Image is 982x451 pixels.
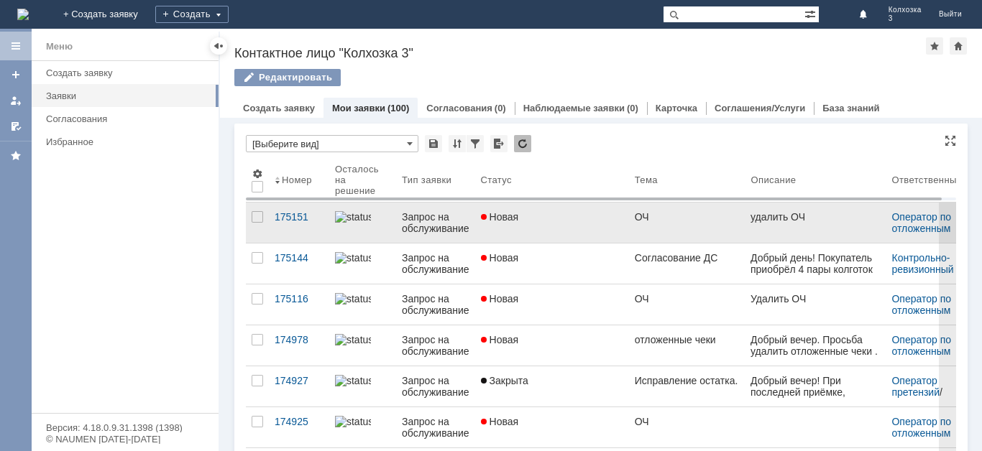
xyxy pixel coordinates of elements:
[17,9,29,20] a: Перейти на домашнюю страницу
[4,115,27,138] a: Мои согласования
[329,203,396,243] a: statusbar-100 (1).png
[629,366,745,406] a: Исправление остатка.
[396,284,475,325] a: Запрос на обслуживание
[329,158,396,203] th: Осталось на решение
[426,103,492,113] a: Согласования
[926,37,943,55] div: Добавить в избранное
[467,135,484,152] div: Фильтрация...
[40,108,216,130] a: Согласования
[329,284,396,325] a: statusbar-100 (1).png
[46,136,194,147] div: Избранное
[335,375,371,386] img: statusbar-100 (1).png
[335,293,371,304] img: statusbar-100 (1).png
[481,334,519,345] span: Новая
[275,293,323,304] div: 175116
[335,252,371,264] img: statusbar-100 (1).png
[449,135,466,152] div: Сортировка...
[335,334,371,345] img: statusbar-100 (1).png
[46,113,210,124] div: Согласования
[475,366,629,406] a: Закрыта
[635,293,740,304] div: ОЧ
[402,416,469,439] div: Запрос на обслуживание
[891,175,962,185] div: Ответственный
[335,164,379,196] div: Осталось на решение
[269,284,329,325] a: 175116
[396,158,475,203] th: Тип заявки
[275,416,323,427] div: 174925
[891,416,954,450] a: Оператор по отложенным чекам
[396,325,475,366] a: Запрос на обслуживание
[402,252,469,275] div: Запрос на обслуживание
[275,252,323,264] div: 175144
[481,293,519,304] span: Новая
[889,6,922,14] span: Колхозка
[335,416,371,427] img: statusbar-100 (1).png
[891,293,954,327] a: Оператор по отложенным чекам
[822,103,879,113] a: База знаний
[46,434,204,444] div: © NAUMEN [DATE]-[DATE]
[475,284,629,325] a: Новая
[40,62,216,84] a: Создать заявку
[490,135,508,152] div: Экспорт списка
[269,366,329,406] a: 174927
[234,46,926,60] div: Контактное лицо "Колхозка 3"
[635,375,740,386] div: Исправление остатка.
[275,211,323,223] div: 175151
[329,243,396,284] a: statusbar-100 (1).png
[155,6,229,23] div: Создать
[269,407,329,447] a: 174925
[635,175,658,185] div: Тема
[629,203,745,243] a: ОЧ
[402,211,469,234] div: Запрос на обслуживание
[269,325,329,366] a: 174978
[252,168,263,180] span: Настройки
[396,407,475,447] a: Запрос на обслуживание
[886,158,979,203] th: Ответственный
[891,293,973,316] div: /
[475,243,629,284] a: Новая
[629,284,745,325] a: ОЧ
[950,37,967,55] div: Сделать домашней страницей
[329,407,396,447] a: statusbar-100 (1).png
[627,103,638,113] div: (0)
[329,366,396,406] a: statusbar-100 (1).png
[495,103,506,113] div: (0)
[475,158,629,203] th: Статус
[332,103,385,113] a: Мои заявки
[4,89,27,112] a: Мои заявки
[46,68,210,78] div: Создать заявку
[275,375,323,386] div: 174927
[46,90,210,101] div: Заявки
[475,407,629,447] a: Новая
[629,243,745,284] a: Согласование ДС
[891,252,956,287] a: Контрольно-ревизионный отдел
[396,243,475,284] a: Запрос на обслуживание
[275,334,323,345] div: 174978
[481,175,512,185] div: Статус
[629,158,745,203] th: Тема
[514,135,531,152] div: Обновлять список
[635,416,740,427] div: ОЧ
[329,325,396,366] a: statusbar-100 (1).png
[402,175,451,185] div: Тип заявки
[481,211,519,223] span: Новая
[475,325,629,366] a: Новая
[635,211,740,223] div: ОЧ
[387,103,409,113] div: (100)
[269,243,329,284] a: 175144
[656,103,697,113] a: Карточка
[243,103,315,113] a: Создать заявку
[402,375,469,398] div: Запрос на обслуживание
[396,366,475,406] a: Запрос на обслуживание
[891,334,973,357] div: /
[481,375,528,386] span: Закрыта
[891,375,940,398] a: Оператор претензий
[715,103,805,113] a: Соглашения/Услуги
[629,407,745,447] a: ОЧ
[635,252,740,264] div: Согласование ДС
[425,135,442,152] div: Сохранить вид
[46,423,204,432] div: Версия: 4.18.0.9.31.1398 (1398)
[40,85,216,107] a: Заявки
[945,135,956,147] div: На всю страницу
[523,103,625,113] a: Наблюдаемые заявки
